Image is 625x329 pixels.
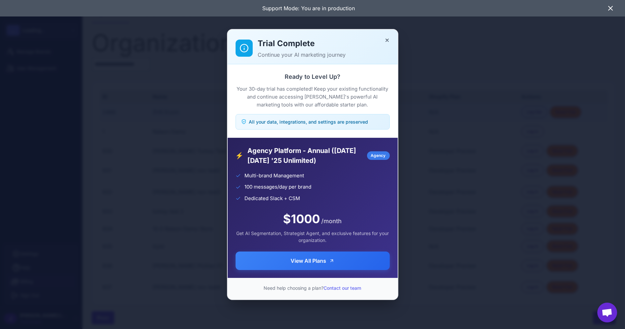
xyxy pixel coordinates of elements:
h3: Ready to Level Up? [236,72,390,81]
div: Agency [367,151,390,160]
a: Contact our team [324,285,361,291]
h2: Trial Complete [258,38,390,49]
span: 100 messages/day per brand [245,183,312,191]
span: Multi-brand Management [245,172,304,180]
span: ⚡ [236,151,244,161]
button: Close [382,35,392,45]
span: All your data, integrations, and settings are preserved [249,118,368,125]
span: View All Plans [291,257,327,265]
span: Agency Platform - Annual ([DATE][DATE] '25 Unlimited) [248,146,363,165]
div: Get AI Segmentation, Strategist Agent, and exclusive features for your organization. [236,230,390,244]
span: /month [322,217,342,225]
span: $1000 [283,210,320,228]
button: View All Plans [236,252,390,270]
div: Open chat [597,303,617,322]
p: Your 30-day trial has completed! Keep your existing functionality and continue accessing [PERSON_... [236,85,390,109]
span: Dedicated Slack + CSM [245,195,300,202]
p: Continue your AI marketing journey [258,51,390,59]
p: Need help choosing a plan? [236,284,390,291]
